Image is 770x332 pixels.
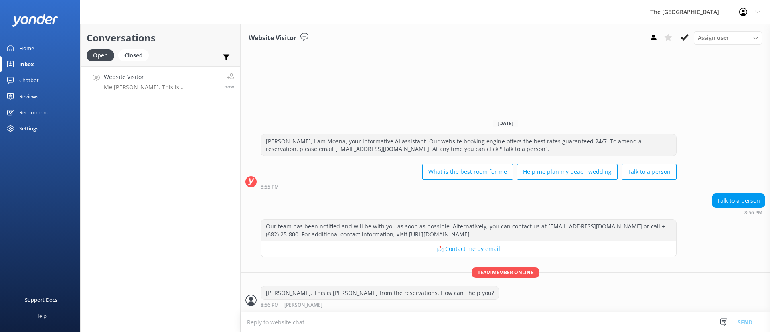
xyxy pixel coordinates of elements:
div: Reviews [19,88,38,104]
a: Website VisitorMe:[PERSON_NAME]. This is [PERSON_NAME] from the reservations. How can I help you?now [81,66,240,96]
h2: Conversations [87,30,234,45]
button: 📩 Contact me by email [261,241,676,257]
a: Closed [118,51,153,59]
button: Help me plan my beach wedding [517,164,618,180]
h3: Website Visitor [249,33,296,43]
div: Sep 08 2025 08:56pm (UTC -10:00) Pacific/Honolulu [261,302,499,308]
div: Assign User [694,31,762,44]
button: What is the best room for me [422,164,513,180]
img: yonder-white-logo.png [12,14,58,27]
div: Talk to a person [712,194,765,208]
p: Me: [PERSON_NAME]. This is [PERSON_NAME] from the reservations. How can I help you? [104,84,218,91]
span: [PERSON_NAME] [284,303,322,308]
a: Open [87,51,118,59]
span: Sep 08 2025 08:56pm (UTC -10:00) Pacific/Honolulu [224,83,234,90]
div: Recommend [19,104,50,120]
div: Sep 08 2025 08:56pm (UTC -10:00) Pacific/Honolulu [712,210,765,215]
strong: 8:56 PM [744,210,762,215]
strong: 8:56 PM [261,303,279,308]
strong: 8:55 PM [261,185,279,189]
div: Our team has been notified and will be with you as soon as possible. Alternatively, you can conta... [261,220,676,241]
div: [PERSON_NAME], I am Moana, your informative AI assistant. Our website booking engine offers the b... [261,134,676,156]
span: Assign user [698,33,729,42]
button: Talk to a person [622,164,677,180]
h4: Website Visitor [104,73,218,81]
span: Team member online [472,267,539,277]
div: Support Docs [25,292,57,308]
div: [PERSON_NAME]. This is [PERSON_NAME] from the reservations. How can I help you? [261,286,499,300]
div: Settings [19,120,38,136]
span: [DATE] [493,120,518,127]
div: Sep 08 2025 08:55pm (UTC -10:00) Pacific/Honolulu [261,184,677,189]
div: Help [35,308,47,324]
div: Closed [118,49,149,61]
div: Chatbot [19,72,39,88]
div: Home [19,40,34,56]
div: Inbox [19,56,34,72]
div: Open [87,49,114,61]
